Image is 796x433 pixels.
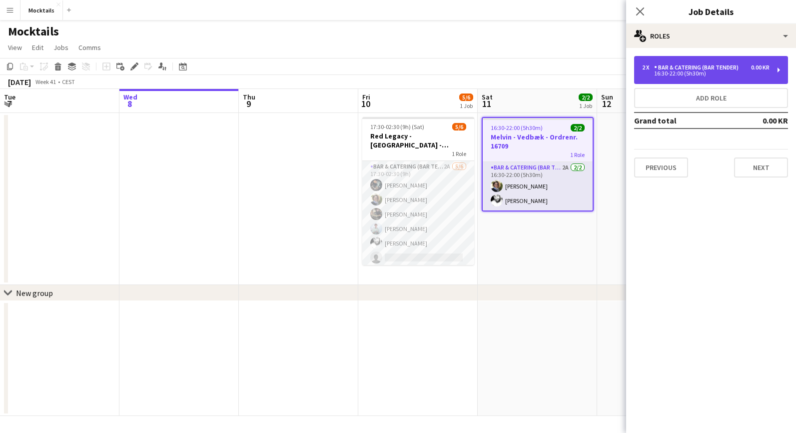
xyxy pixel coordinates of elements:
[243,92,255,101] span: Thu
[4,41,26,54] a: View
[480,98,493,109] span: 11
[122,98,137,109] span: 8
[33,78,58,85] span: Week 41
[20,0,63,20] button: Mocktails
[600,98,613,109] span: 12
[53,43,68,52] span: Jobs
[730,112,788,128] td: 0.00 KR
[734,157,788,177] button: Next
[642,64,654,71] div: 2 x
[601,92,613,101] span: Sun
[78,43,101,52] span: Comms
[626,24,796,48] div: Roles
[654,64,743,71] div: Bar & Catering (Bar Tender)
[452,150,466,157] span: 1 Role
[2,98,15,109] span: 7
[579,102,592,109] div: 1 Job
[482,117,594,211] app-job-card: 16:30-22:00 (5h30m)2/2Melvin - Vedbæk - Ordrenr. 167091 RoleBar & Catering (Bar Tender)2A2/216:30...
[459,93,473,101] span: 5/6
[483,132,593,150] h3: Melvin - Vedbæk - Ordrenr. 16709
[634,88,788,108] button: Add role
[74,41,105,54] a: Comms
[634,112,730,128] td: Grand total
[49,41,72,54] a: Jobs
[460,102,473,109] div: 1 Job
[8,24,59,39] h1: Mocktails
[362,117,474,265] app-job-card: 17:30-02:30 (9h) (Sat)5/6Red Legacy - [GEOGRAPHIC_DATA] - Organic1 RoleBar & Catering (Bar Tender...
[452,123,466,130] span: 5/6
[4,92,15,101] span: Tue
[370,123,424,130] span: 17:30-02:30 (9h) (Sat)
[362,92,370,101] span: Fri
[62,78,75,85] div: CEST
[483,162,593,210] app-card-role: Bar & Catering (Bar Tender)2A2/216:30-22:00 (5h30m)[PERSON_NAME][PERSON_NAME]
[361,98,370,109] span: 10
[8,77,31,87] div: [DATE]
[571,124,585,131] span: 2/2
[123,92,137,101] span: Wed
[491,124,543,131] span: 16:30-22:00 (5h30m)
[634,157,688,177] button: Previous
[32,43,43,52] span: Edit
[570,151,585,158] span: 1 Role
[8,43,22,52] span: View
[642,71,770,76] div: 16:30-22:00 (5h30m)
[751,64,770,71] div: 0.00 KR
[16,288,53,298] div: New group
[28,41,47,54] a: Edit
[626,5,796,18] h3: Job Details
[362,131,474,149] h3: Red Legacy - [GEOGRAPHIC_DATA] - Organic
[482,92,493,101] span: Sat
[579,93,593,101] span: 2/2
[362,161,474,267] app-card-role: Bar & Catering (Bar Tender)2A5/617:30-02:30 (9h)[PERSON_NAME][PERSON_NAME][PERSON_NAME][PERSON_NA...
[241,98,255,109] span: 9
